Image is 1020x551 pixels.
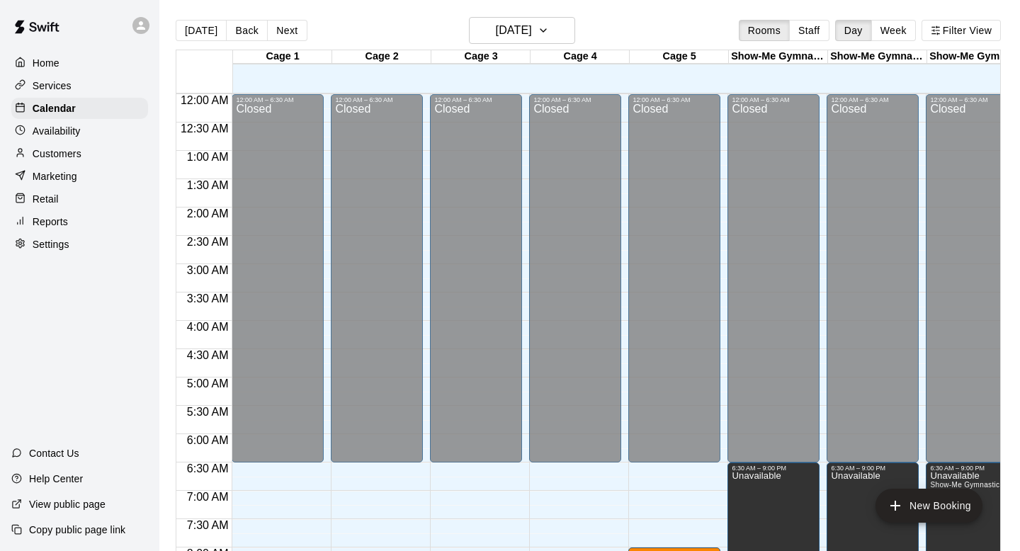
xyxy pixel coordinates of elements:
[529,94,621,462] div: 12:00 AM – 6:30 AM: Closed
[29,497,106,511] p: View public page
[29,446,79,460] p: Contact Us
[183,292,232,305] span: 3:30 AM
[183,321,232,333] span: 4:00 AM
[183,434,232,446] span: 6:00 AM
[496,21,532,40] h6: [DATE]
[434,103,518,467] div: Closed
[177,94,232,106] span: 12:00 AM
[633,103,716,467] div: Closed
[183,264,232,276] span: 3:00 AM
[11,120,148,142] a: Availability
[628,94,720,462] div: 12:00 AM – 6:30 AM: Closed
[183,377,232,390] span: 5:00 AM
[29,523,125,537] p: Copy public page link
[732,103,815,467] div: Closed
[930,96,1014,103] div: 12:00 AM – 6:30 AM
[732,96,815,103] div: 12:00 AM – 6:30 AM
[33,169,77,183] p: Marketing
[236,103,319,467] div: Closed
[33,192,59,206] p: Retail
[831,96,914,103] div: 12:00 AM – 6:30 AM
[926,94,1018,462] div: 12:00 AM – 6:30 AM: Closed
[33,79,72,93] p: Services
[183,208,232,220] span: 2:00 AM
[430,94,522,462] div: 12:00 AM – 6:30 AM: Closed
[431,50,531,64] div: Cage 3
[331,94,423,462] div: 12:00 AM – 6:30 AM: Closed
[930,465,1014,472] div: 6:30 AM – 9:00 PM
[827,94,919,462] div: 12:00 AM – 6:30 AM: Closed
[232,94,324,462] div: 12:00 AM – 6:30 AM: Closed
[183,491,232,503] span: 7:00 AM
[434,96,518,103] div: 12:00 AM – 6:30 AM
[11,52,148,74] a: Home
[922,20,1001,41] button: Filter View
[11,143,148,164] a: Customers
[831,465,914,472] div: 6:30 AM – 9:00 PM
[183,519,232,531] span: 7:30 AM
[930,103,1014,467] div: Closed
[29,472,83,486] p: Help Center
[177,123,232,135] span: 12:30 AM
[630,50,729,64] div: Cage 5
[183,151,232,163] span: 1:00 AM
[183,179,232,191] span: 1:30 AM
[233,50,332,64] div: Cage 1
[871,20,916,41] button: Week
[33,56,59,70] p: Home
[11,211,148,232] a: Reports
[176,20,227,41] button: [DATE]
[335,96,419,103] div: 12:00 AM – 6:30 AM
[828,50,927,64] div: Show-Me Gymnastics Cage 2
[335,103,419,467] div: Closed
[183,406,232,418] span: 5:30 AM
[11,98,148,119] a: Calendar
[183,236,232,248] span: 2:30 AM
[236,96,319,103] div: 12:00 AM – 6:30 AM
[727,94,820,462] div: 12:00 AM – 6:30 AM: Closed
[33,101,76,115] p: Calendar
[729,50,828,64] div: Show-Me Gymnastics Cage 1
[33,124,81,138] p: Availability
[11,234,148,255] a: Settings
[33,215,68,229] p: Reports
[875,489,982,523] button: add
[33,147,81,161] p: Customers
[739,20,790,41] button: Rooms
[533,96,617,103] div: 12:00 AM – 6:30 AM
[183,349,232,361] span: 4:30 AM
[469,17,575,44] button: [DATE]
[11,75,148,96] a: Services
[11,188,148,210] a: Retail
[531,50,630,64] div: Cage 4
[332,50,431,64] div: Cage 2
[835,20,872,41] button: Day
[533,103,617,467] div: Closed
[33,237,69,251] p: Settings
[226,20,268,41] button: Back
[732,465,815,472] div: 6:30 AM – 9:00 PM
[831,103,914,467] div: Closed
[633,96,716,103] div: 12:00 AM – 6:30 AM
[267,20,307,41] button: Next
[789,20,829,41] button: Staff
[183,462,232,475] span: 6:30 AM
[11,166,148,187] a: Marketing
